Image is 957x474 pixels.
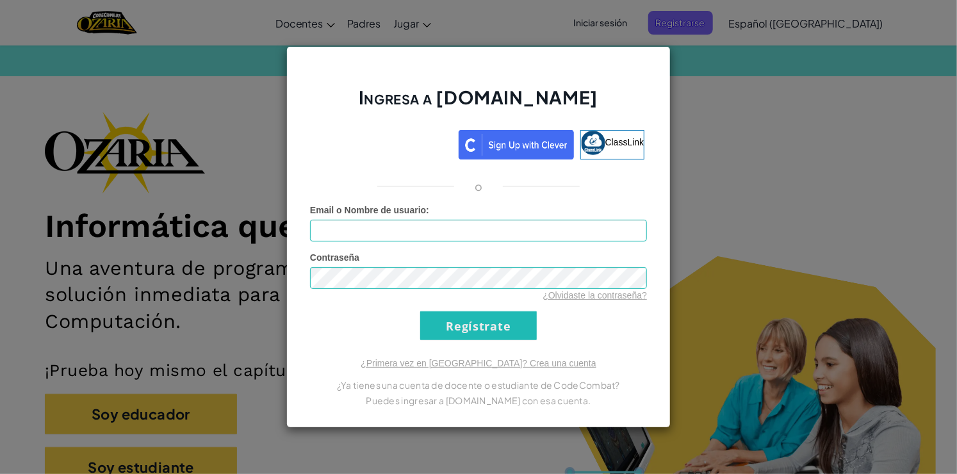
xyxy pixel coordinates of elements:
[310,393,647,408] p: Puedes ingresar a [DOMAIN_NAME] con esa cuenta.
[605,137,644,147] span: ClassLink
[543,290,647,300] a: ¿Olvidaste la contraseña?
[310,205,426,215] span: Email o Nombre de usuario
[310,377,647,393] p: ¿Ya tienes una cuenta de docente o estudiante de CodeCombat?
[475,179,482,194] p: o
[361,358,596,368] a: ¿Primera vez en [GEOGRAPHIC_DATA]? Crea una cuenta
[310,204,429,217] label: :
[459,130,574,159] img: clever_sso_button@2x.png
[310,85,647,122] h2: Ingresa a [DOMAIN_NAME]
[306,129,459,157] iframe: Botón de Acceder con Google
[581,131,605,155] img: classlink-logo-small.png
[310,252,359,263] span: Contraseña
[420,311,537,340] input: Regístrate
